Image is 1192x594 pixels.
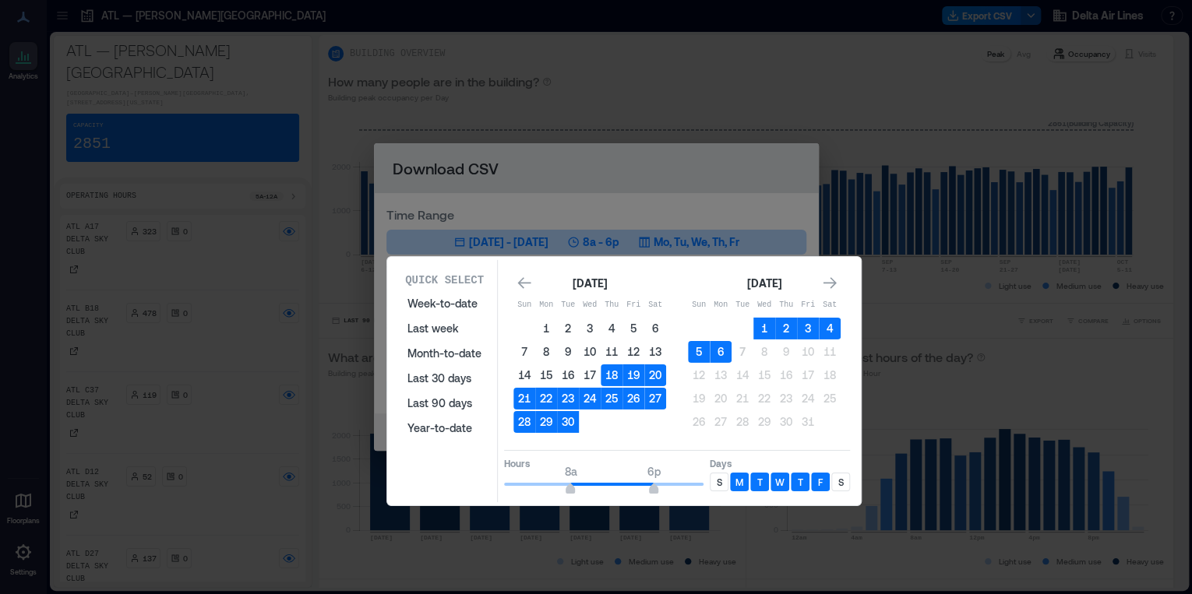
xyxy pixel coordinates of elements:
th: Tuesday [732,294,753,316]
button: 5 [688,341,710,363]
button: Month-to-date [398,341,491,366]
button: 9 [775,341,797,363]
button: 7 [732,341,753,363]
button: 11 [601,341,622,363]
p: T [757,476,763,488]
p: Sat [819,299,841,311]
p: Days [710,457,850,469]
button: 1 [535,318,557,339]
button: 17 [579,364,601,386]
p: Tue [557,299,579,311]
p: S [717,476,722,488]
th: Friday [797,294,819,316]
button: 30 [557,411,579,433]
button: 24 [579,388,601,409]
th: Thursday [601,294,622,316]
button: 8 [535,341,557,363]
button: 26 [622,388,644,409]
button: 14 [513,364,535,386]
button: 30 [775,411,797,433]
button: 18 [601,364,622,386]
button: 10 [579,341,601,363]
th: Tuesday [557,294,579,316]
button: 25 [601,388,622,409]
p: Wed [579,299,601,311]
button: 11 [819,341,841,363]
button: 3 [797,318,819,339]
button: 27 [644,388,666,409]
p: Mon [710,299,732,311]
button: 15 [753,364,775,386]
button: 6 [710,341,732,363]
button: 12 [622,341,644,363]
button: 22 [753,388,775,409]
button: Go to next month [819,272,841,293]
button: 9 [557,341,579,363]
button: 23 [775,388,797,409]
p: Sun [513,299,535,311]
div: [DATE] [742,274,786,293]
button: 18 [819,364,841,386]
button: 28 [732,411,753,433]
button: 16 [775,364,797,386]
button: 25 [819,388,841,409]
button: 23 [557,388,579,409]
button: Last 30 days [398,366,491,391]
p: Mon [535,299,557,311]
button: 20 [644,364,666,386]
button: 2 [775,318,797,339]
th: Friday [622,294,644,316]
div: [DATE] [568,274,612,293]
button: 13 [710,364,732,386]
button: Last 90 days [398,391,491,416]
button: 31 [797,411,819,433]
p: Fri [797,299,819,311]
th: Thursday [775,294,797,316]
th: Wednesday [579,294,601,316]
p: Sat [644,299,666,311]
p: T [798,476,803,488]
button: 6 [644,318,666,339]
button: 24 [797,388,819,409]
button: 13 [644,341,666,363]
p: Fri [622,299,644,311]
p: Tue [732,299,753,311]
p: S [838,476,844,488]
button: 29 [535,411,557,433]
button: 7 [513,341,535,363]
th: Monday [710,294,732,316]
button: 14 [732,364,753,386]
button: 4 [819,318,841,339]
p: Wed [753,299,775,311]
th: Sunday [688,294,710,316]
th: Sunday [513,294,535,316]
th: Monday [535,294,557,316]
button: 3 [579,318,601,339]
button: 15 [535,364,557,386]
p: F [818,476,823,488]
button: 19 [688,388,710,409]
th: Saturday [644,294,666,316]
button: 20 [710,388,732,409]
button: 22 [535,388,557,409]
button: 8 [753,341,775,363]
th: Wednesday [753,294,775,316]
p: W [775,476,785,488]
button: 29 [753,411,775,433]
button: 17 [797,364,819,386]
button: 28 [513,411,535,433]
button: Year-to-date [398,416,491,441]
button: Week-to-date [398,291,491,316]
button: 1 [753,318,775,339]
button: 10 [797,341,819,363]
button: 5 [622,318,644,339]
span: 6p [647,465,661,478]
button: Go to previous month [513,272,535,293]
button: 12 [688,364,710,386]
button: 21 [513,388,535,409]
p: Quick Select [405,272,484,288]
p: Hours [504,457,704,469]
button: 26 [688,411,710,433]
p: Sun [688,299,710,311]
p: M [735,476,743,488]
